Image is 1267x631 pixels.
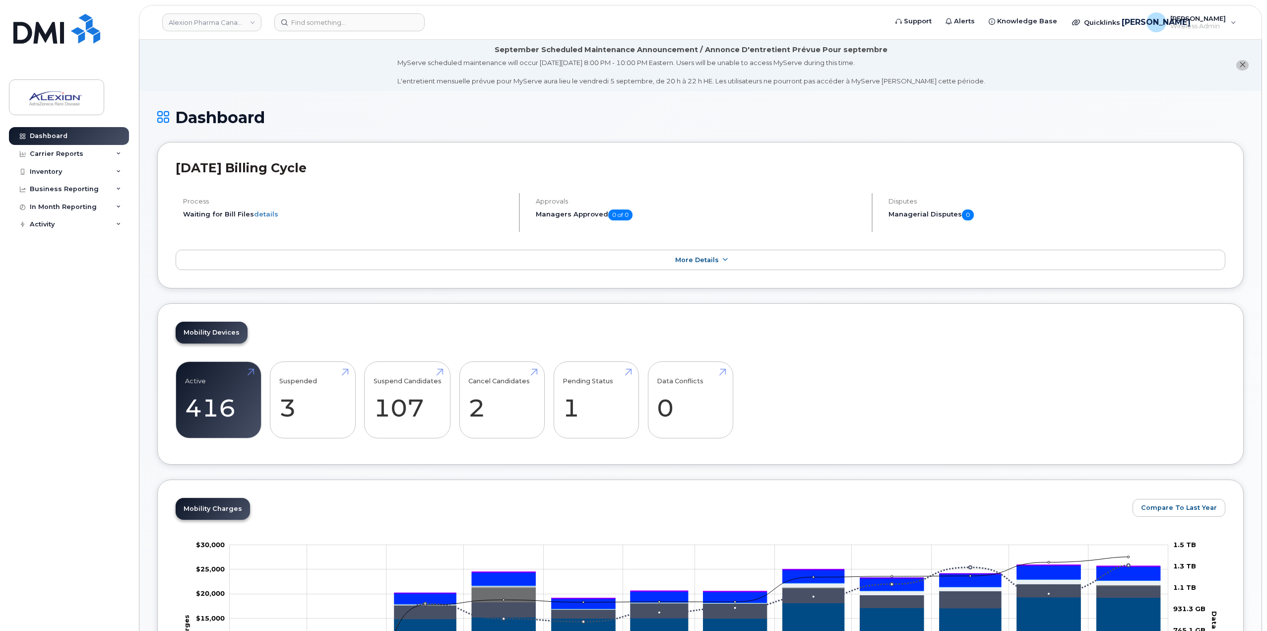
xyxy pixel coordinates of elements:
h1: Dashboard [157,109,1244,126]
h4: Disputes [888,198,1225,205]
g: $0 [196,565,225,573]
tspan: $15,000 [196,614,225,622]
tspan: 1.1 TB [1173,583,1196,591]
h5: Managerial Disputes [888,210,1225,220]
h4: Approvals [536,198,863,205]
g: $0 [196,589,225,597]
a: Data Conflicts 0 [657,367,724,433]
span: 0 [962,210,974,220]
g: $0 [196,540,225,548]
tspan: $30,000 [196,540,225,548]
span: More Details [675,256,719,264]
tspan: $20,000 [196,589,225,597]
tspan: 1.3 TB [1173,561,1196,569]
span: 0 of 0 [608,210,633,220]
a: Active 416 [185,367,252,433]
tspan: 931.3 GB [1173,605,1205,613]
button: Compare To Last Year [1133,499,1225,517]
g: $0 [196,614,225,622]
a: Pending Status 1 [563,367,630,433]
h2: [DATE] Billing Cycle [176,160,1225,175]
a: details [254,210,278,218]
a: Mobility Charges [176,498,250,520]
span: Compare To Last Year [1141,503,1217,512]
button: close notification [1236,60,1249,70]
a: Mobility Devices [176,322,248,344]
h5: Managers Approved [536,210,863,220]
a: Suspend Candidates 107 [374,367,442,433]
div: MyServe scheduled maintenance will occur [DATE][DATE] 8:00 PM - 10:00 PM Eastern. Users will be u... [397,58,985,86]
a: Cancel Candidates 2 [468,367,535,433]
li: Waiting for Bill Files [183,210,510,219]
h4: Process [183,198,510,205]
tspan: $25,000 [196,565,225,573]
a: Suspended 3 [279,367,346,433]
tspan: 1.5 TB [1173,540,1196,548]
div: September Scheduled Maintenance Announcement / Annonce D'entretient Prévue Pour septembre [495,45,887,55]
